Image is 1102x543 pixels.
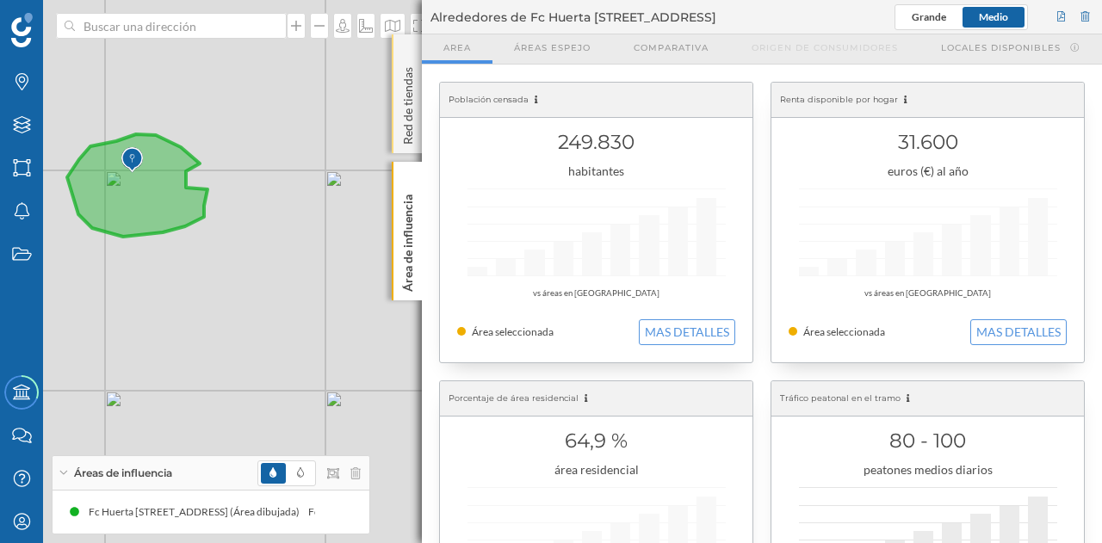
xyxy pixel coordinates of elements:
[457,126,735,158] h1: 249.830
[399,188,417,292] p: Área de influencia
[457,461,735,478] div: área residencial
[472,325,554,338] span: Área seleccionada
[440,83,752,118] div: Población censada
[34,12,96,28] span: Soporte
[457,163,735,180] div: habitantes
[443,41,471,54] span: Area
[789,163,1067,180] div: euros (€) al año
[789,126,1067,158] h1: 31.600
[639,319,735,345] button: MAS DETALLES
[634,41,709,54] span: Comparativa
[440,381,752,417] div: Porcentaje de área residencial
[771,381,1084,417] div: Tráfico peatonal en el tramo
[912,10,946,23] span: Grande
[74,466,172,481] span: Áreas de influencia
[87,503,306,521] div: Fc Huerta [STREET_ADDRESS] (Área dibujada)
[457,285,735,302] div: vs áreas en [GEOGRAPHIC_DATA]
[11,13,33,47] img: Geoblink Logo
[771,83,1084,118] div: Renta disponible por hogar
[121,143,143,177] img: Marker
[803,325,885,338] span: Área seleccionada
[789,461,1067,478] div: peatones medios diarios
[979,10,1008,23] span: Medio
[430,9,716,26] span: Alrededores de Fc Huerta [STREET_ADDRESS]
[399,60,417,145] p: Red de tiendas
[789,285,1067,302] div: vs áreas en [GEOGRAPHIC_DATA]
[457,424,735,457] h1: 64,9 %
[752,41,898,54] span: Origen de consumidores
[514,41,591,54] span: Áreas espejo
[970,319,1067,345] button: MAS DETALLES
[789,424,1067,457] h1: 80 - 100
[306,503,526,521] div: Fc Huerta [STREET_ADDRESS] (Área dibujada)
[941,41,1061,54] span: Locales disponibles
